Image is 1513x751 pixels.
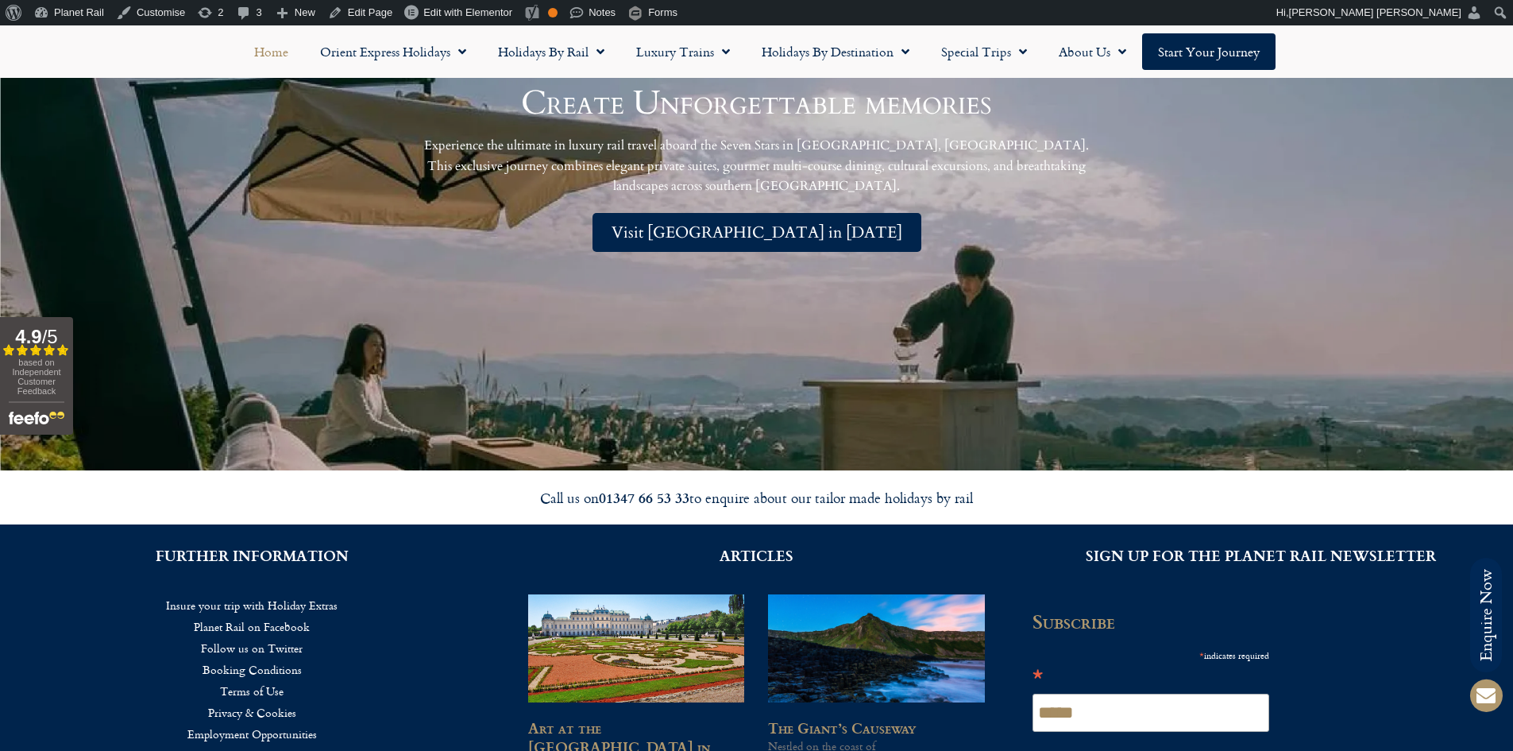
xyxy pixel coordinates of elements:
a: Follow us on Twitter [24,637,481,659]
a: Special Trips [925,33,1043,70]
h2: SIGN UP FOR THE PLANET RAIL NEWSLETTER [1032,548,1489,563]
h2: Create Unforgettable memories [521,87,992,120]
strong: 01347 66 53 33 [599,487,689,508]
a: The Giant’s Causeway [768,717,916,738]
h2: Subscribe [1032,610,1279,633]
a: Start your Journey [1142,33,1276,70]
a: Booking Conditions [24,659,481,680]
h2: FURTHER INFORMATION [24,548,481,563]
h2: ARTICLES [528,548,985,563]
nav: Menu [24,594,481,745]
span: Edit with Elementor [423,6,512,18]
a: About Us [1043,33,1142,70]
a: Holidays by Rail [482,33,620,70]
a: Insure your trip with Holiday Extras [24,594,481,616]
div: OK [548,8,558,17]
span: [PERSON_NAME] [PERSON_NAME] [1289,6,1461,18]
a: Orient Express Holidays [304,33,482,70]
span: Visit [GEOGRAPHIC_DATA] in [DATE] [612,223,902,242]
div: Call us on to enquire about our tailor made holidays by rail [312,489,1202,507]
a: Employment Opportunities [24,723,481,745]
a: Visit [GEOGRAPHIC_DATA] in [DATE] [592,213,921,252]
a: Home [238,33,304,70]
a: Luxury Trains [620,33,746,70]
p: Experience the ultimate in luxury rail travel aboard the Seven Stars in [GEOGRAPHIC_DATA], [GEOGR... [415,136,1098,197]
a: Holidays by Destination [746,33,925,70]
a: Privacy & Cookies [24,702,481,723]
nav: Menu [8,33,1505,70]
a: Terms of Use [24,680,481,702]
div: indicates required [1032,645,1269,664]
a: Planet Rail on Facebook [24,616,481,637]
